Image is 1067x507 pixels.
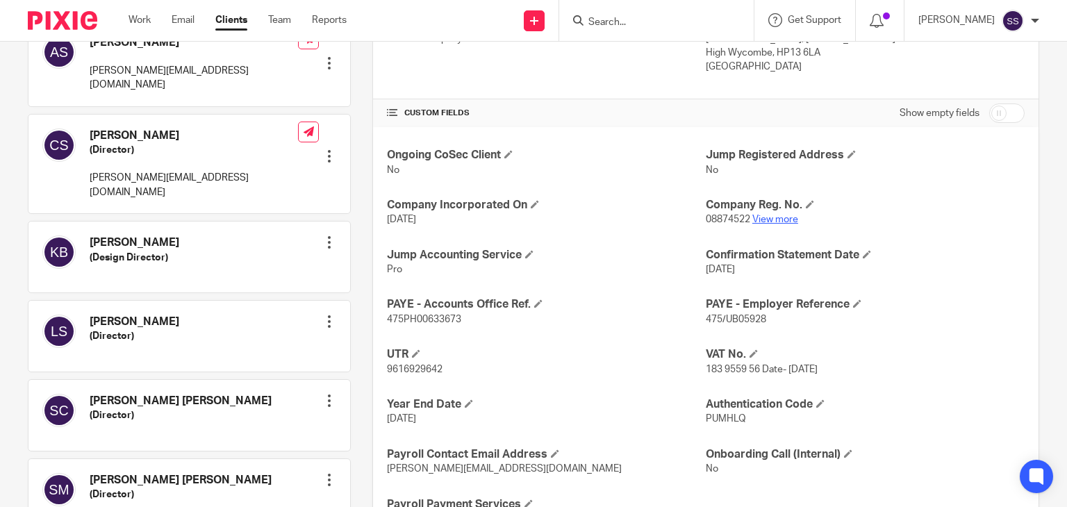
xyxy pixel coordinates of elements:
[268,13,291,27] a: Team
[900,106,979,120] label: Show empty fields
[387,447,706,462] h4: Payroll Contact Email Address
[90,143,298,157] h5: (Director)
[312,13,347,27] a: Reports
[90,488,272,501] h5: (Director)
[90,473,272,488] h4: [PERSON_NAME] [PERSON_NAME]
[387,215,416,224] span: [DATE]
[90,128,298,143] h4: [PERSON_NAME]
[706,165,718,175] span: No
[387,365,442,374] span: 9616929642
[387,397,706,412] h4: Year End Date
[752,215,798,224] a: View more
[172,13,195,27] a: Email
[706,215,750,224] span: 08874522
[706,60,1025,74] p: [GEOGRAPHIC_DATA]
[706,198,1025,213] h4: Company Reg. No.
[90,315,179,329] h4: [PERSON_NAME]
[90,35,298,50] h4: [PERSON_NAME]
[706,297,1025,312] h4: PAYE - Employer Reference
[28,11,97,30] img: Pixie
[90,235,179,250] h4: [PERSON_NAME]
[587,17,712,29] input: Search
[706,265,735,274] span: [DATE]
[90,394,272,408] h4: [PERSON_NAME] [PERSON_NAME]
[387,198,706,213] h4: Company Incorporated On
[90,64,298,92] p: [PERSON_NAME][EMAIL_ADDRESS][DOMAIN_NAME]
[387,148,706,163] h4: Ongoing CoSec Client
[42,35,76,69] img: svg%3E
[1002,10,1024,32] img: svg%3E
[387,248,706,263] h4: Jump Accounting Service
[706,447,1025,462] h4: Onboarding Call (Internal)
[706,365,818,374] span: 183 9559 56 Date- [DATE]
[42,235,76,269] img: svg%3E
[90,251,179,265] h5: (Design Director)
[90,171,298,199] p: [PERSON_NAME][EMAIL_ADDRESS][DOMAIN_NAME]
[42,394,76,427] img: svg%3E
[387,414,416,424] span: [DATE]
[90,329,179,343] h5: (Director)
[706,148,1025,163] h4: Jump Registered Address
[387,297,706,312] h4: PAYE - Accounts Office Ref.
[706,248,1025,263] h4: Confirmation Statement Date
[42,473,76,506] img: svg%3E
[42,128,76,162] img: svg%3E
[706,315,766,324] span: 475/UB05928
[387,265,402,274] span: Pro
[129,13,151,27] a: Work
[387,315,461,324] span: 475PH00633673
[706,46,1025,60] p: High Wycombe, HP13 6LA
[215,13,247,27] a: Clients
[788,15,841,25] span: Get Support
[387,347,706,362] h4: UTR
[918,13,995,27] p: [PERSON_NAME]
[90,408,272,422] h5: (Director)
[706,347,1025,362] h4: VAT No.
[387,464,622,474] span: [PERSON_NAME][EMAIL_ADDRESS][DOMAIN_NAME]
[387,108,706,119] h4: CUSTOM FIELDS
[42,315,76,348] img: svg%3E
[706,397,1025,412] h4: Authentication Code
[387,165,399,175] span: No
[706,464,718,474] span: No
[706,414,746,424] span: PUMHLQ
